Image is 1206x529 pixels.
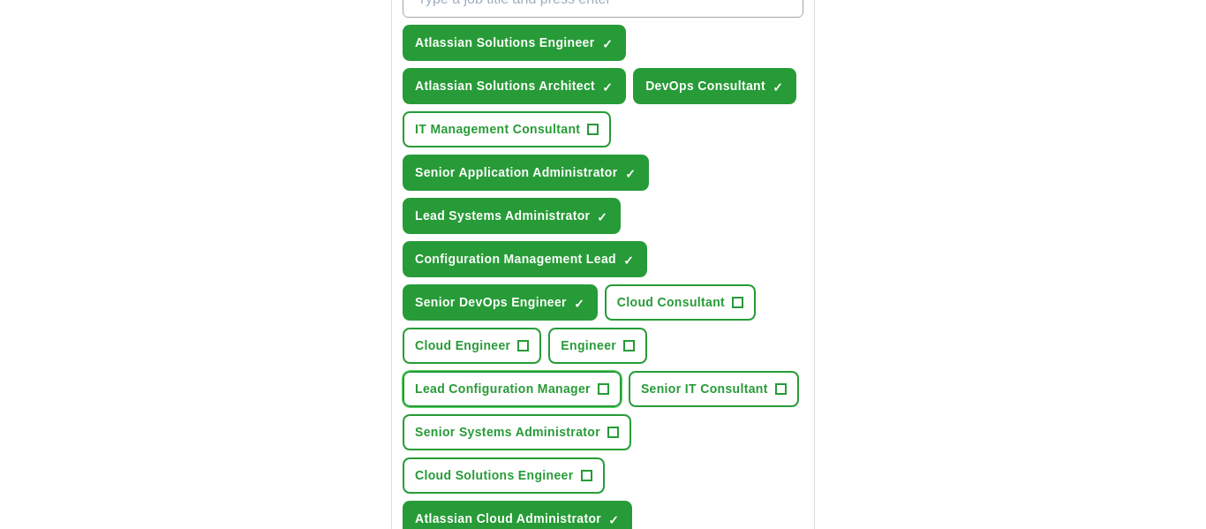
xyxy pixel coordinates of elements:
[645,77,765,95] span: DevOps Consultant
[415,293,567,312] span: Senior DevOps Engineer
[403,328,541,364] button: Cloud Engineer
[625,167,636,181] span: ✓
[415,77,595,95] span: Atlassian Solutions Architect
[415,250,616,268] span: Configuration Management Lead
[415,466,574,485] span: Cloud Solutions Engineer
[403,284,598,321] button: Senior DevOps Engineer✓
[773,80,783,94] span: ✓
[415,163,618,182] span: Senior Application Administrator
[561,336,616,355] span: Engineer
[623,253,634,268] span: ✓
[633,68,796,104] button: DevOps Consultant✓
[415,120,580,139] span: IT Management Consultant
[574,297,584,311] span: ✓
[548,328,647,364] button: Engineer
[605,284,756,321] button: Cloud Consultant
[629,371,799,407] button: Senior IT Consultant
[641,380,768,398] span: Senior IT Consultant
[602,37,613,51] span: ✓
[597,210,607,224] span: ✓
[403,111,611,147] button: IT Management Consultant
[403,25,626,61] button: Atlassian Solutions Engineer✓
[415,380,591,398] span: Lead Configuration Manager
[403,414,631,450] button: Senior Systems Administrator
[415,423,600,442] span: Senior Systems Administrator
[403,371,622,407] button: Lead Configuration Manager
[403,457,605,494] button: Cloud Solutions Engineer
[403,241,647,277] button: Configuration Management Lead✓
[403,68,626,104] button: Atlassian Solutions Architect✓
[403,198,621,234] button: Lead Systems Administrator✓
[403,155,649,191] button: Senior Application Administrator✓
[415,336,510,355] span: Cloud Engineer
[415,510,601,528] span: Atlassian Cloud Administrator
[608,513,619,527] span: ✓
[602,80,613,94] span: ✓
[617,293,725,312] span: Cloud Consultant
[415,207,590,225] span: Lead Systems Administrator
[415,34,595,52] span: Atlassian Solutions Engineer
